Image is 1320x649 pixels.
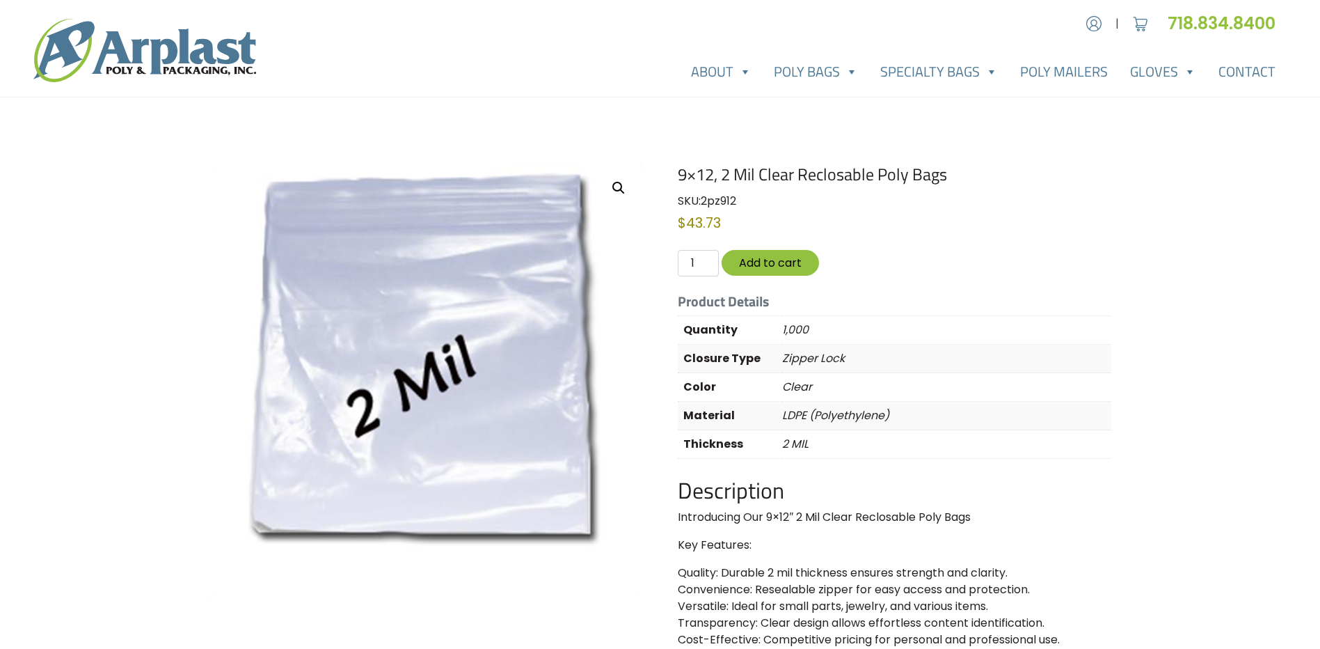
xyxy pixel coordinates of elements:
[1115,15,1119,32] span: |
[678,315,1111,459] table: Product Details
[678,316,782,345] th: Quantity
[763,58,869,86] a: Poly Bags
[678,293,1111,310] h5: Product Details
[678,537,1111,554] p: Key Features:
[678,402,782,430] th: Material
[33,19,256,82] img: logo
[678,477,1111,503] h2: Description
[782,316,1111,344] p: 1,000
[678,250,718,276] input: Qty
[678,193,736,209] span: SKU:
[678,509,1111,526] p: Introducing Our 9×12″ 2 Mil Clear Reclosable Poly Bags
[782,402,1111,430] p: LDPE (Polyethylene)
[678,430,782,459] th: Thickness
[678,213,686,233] span: $
[869,58,1009,86] a: Specialty Bags
[1207,58,1287,86] a: Contact
[678,213,721,233] bdi: 43.73
[606,175,631,201] a: View full-screen image gallery
[782,345,1111,373] p: Zipper Lock
[1009,58,1119,86] a: Poly Mailers
[678,373,782,402] th: Color
[678,164,1111,185] h1: 9×12, 2 Mil Clear Reclosable Poly Bags
[701,193,736,209] span: 2pz912
[782,430,1111,458] p: 2 MIL
[209,164,642,597] img: 9x12, 2 Mil Clear Reclosable Poly Bags
[1168,12,1287,35] a: 718.834.8400
[678,345,782,373] th: Closure Type
[680,58,763,86] a: About
[722,250,819,276] button: Add to cart
[1119,58,1207,86] a: Gloves
[782,373,1111,401] p: Clear
[678,565,1111,648] p: Quality: Durable 2 mil thickness ensures strength and clarity. Convenience: Resealable zipper for...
